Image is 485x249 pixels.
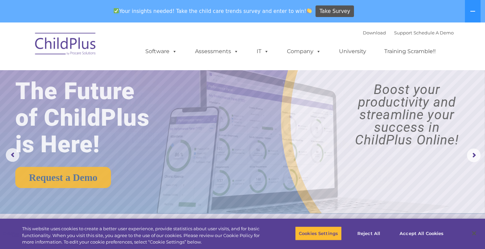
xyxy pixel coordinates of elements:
[139,45,184,58] a: Software
[396,226,447,240] button: Accept All Cookies
[15,167,111,188] a: Request a Demo
[316,5,354,17] a: Take Survey
[114,8,119,13] img: ✅
[188,45,245,58] a: Assessments
[467,226,482,241] button: Close
[32,28,100,62] img: ChildPlus by Procare Solutions
[111,4,315,18] span: Your insights needed! Take the child care trends survey and enter to win!
[15,78,170,158] rs-layer: The Future of ChildPlus is Here!
[295,226,342,240] button: Cookies Settings
[320,5,350,17] span: Take Survey
[250,45,276,58] a: IT
[307,8,312,13] img: 👏
[332,45,373,58] a: University
[95,73,124,78] span: Phone number
[280,45,328,58] a: Company
[95,45,115,50] span: Last name
[377,45,442,58] a: Training Scramble!!
[335,83,479,146] rs-layer: Boost your productivity and streamline your success in ChildPlus Online!
[394,30,412,35] a: Support
[363,30,454,35] font: |
[414,30,454,35] a: Schedule A Demo
[347,226,390,240] button: Reject All
[22,225,267,246] div: This website uses cookies to create a better user experience, provide statistics about user visit...
[363,30,386,35] a: Download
